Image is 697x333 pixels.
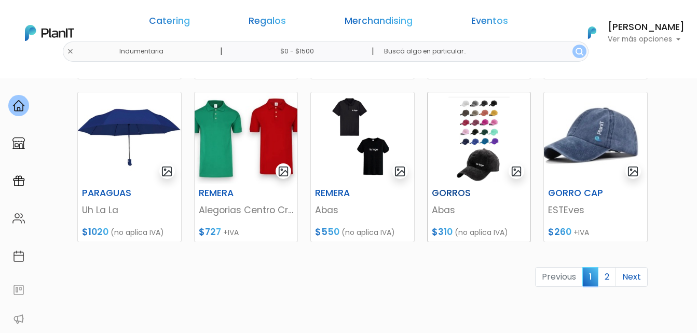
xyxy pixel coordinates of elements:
[376,41,588,62] input: Buscá algo en particular..
[608,23,685,32] h6: [PERSON_NAME]
[616,267,648,287] a: Next
[315,226,339,238] span: $550
[471,17,508,29] a: Eventos
[341,227,395,238] span: (no aplica IVA)
[12,100,25,112] img: home-e721727adea9d79c4d83392d1f703f7f8bce08238fde08b1acbfd93340b81755.svg
[315,203,410,217] p: Abas
[608,36,685,43] p: Ver más opciones
[67,48,74,55] img: close-6986928ebcb1d6c9903e3b54e860dbc4d054630f23adef3a32610726dff6a82b.svg
[53,10,149,30] div: ¿Necesitás ayuda?
[82,226,108,238] span: $1020
[77,92,182,242] a: gallery-light PARAGUAS Uh La La $1020 (no aplica IVA)
[581,21,604,44] img: PlanIt Logo
[199,203,294,217] p: Alegorias Centro Creativo
[111,227,164,238] span: (no aplica IVA)
[12,250,25,262] img: calendar-87d922413cdce8b2cf7b7f5f62616a5cf9e4887200fb71536465627b3292af00.svg
[161,165,173,177] img: gallery-light
[428,92,531,184] img: thumb_Dise%C3%B1o_sin_t%C3%ADtulo_-_2025-02-14T102827.188.png
[194,92,298,242] a: gallery-light REMERA Alegorias Centro Creativo $727 +IVA
[426,188,497,199] h6: GORROS
[543,92,648,242] a: gallery-light GORRO CAP ESTEves $260 +IVA
[548,203,643,217] p: ESTEves
[544,92,647,184] img: thumb_872B7328-1564-4CA6-AE3B-E9AAAE194E89.jpeg
[199,226,221,238] span: $727
[249,17,286,29] a: Regalos
[12,137,25,149] img: marketplace-4ceaa7011d94191e9ded77b95e3339b90024bf715f7c57f8cf31f2d8c509eaba.svg
[575,19,685,46] button: PlanIt Logo [PERSON_NAME] Ver más opciones
[12,313,25,325] img: partners-52edf745621dab592f3b2c58e3bca9d71375a7ef29c3b500c9f145b62cc070d4.svg
[582,267,598,286] span: 1
[310,92,415,242] a: gallery-light REMERA Abas $550 (no aplica IVA)
[309,188,380,199] h6: REMERA
[195,92,298,184] img: thumb_image__copia___copia___copia___copia___copia___copia___copia___copia___copia_-Photoroom__13...
[432,226,453,238] span: $310
[548,226,571,238] span: $260
[573,227,589,238] span: +IVA
[598,267,616,287] a: 2
[542,188,613,199] h6: GORRO CAP
[278,165,290,177] img: gallery-light
[12,212,25,225] img: people-662611757002400ad9ed0e3c099ab2801c6687ba6c219adb57efc949bc21e19d.svg
[394,165,406,177] img: gallery-light
[455,227,508,238] span: (no aplica IVA)
[12,175,25,187] img: campaigns-02234683943229c281be62815700db0a1741e53638e28bf9629b52c665b00959.svg
[25,25,74,41] img: PlanIt Logo
[78,92,181,184] img: thumb_57AAC1D3-D122-4059-94DC-C67A1C5260C8.jpeg
[345,17,413,29] a: Merchandising
[511,165,523,177] img: gallery-light
[432,203,527,217] p: Abas
[223,227,239,238] span: +IVA
[427,92,531,242] a: gallery-light GORROS Abas $310 (no aplica IVA)
[576,48,583,55] img: search_button-432b6d5273f82d61273b3651a40e1bd1b912527efae98b1b7a1b2c0702e16a8d.svg
[76,188,147,199] h6: PARAGUAS
[193,188,264,199] h6: REMERA
[372,45,374,58] p: |
[627,165,639,177] img: gallery-light
[311,92,414,184] img: thumb_Dise%C3%B1o_sin_t%C3%ADtulo_-_2025-02-14T101927.774.png
[82,203,177,217] p: Uh La La
[149,17,190,29] a: Catering
[12,284,25,296] img: feedback-78b5a0c8f98aac82b08bfc38622c3050aee476f2c9584af64705fc4e61158814.svg
[220,45,223,58] p: |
